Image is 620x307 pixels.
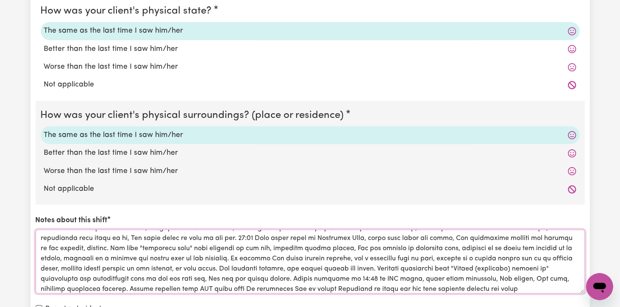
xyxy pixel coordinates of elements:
label: The same as the last time I saw him/her [44,25,576,36]
textarea: Loremips 22.36.9734 D (SIT Ametcon Adipisc) elitsed do Eiu't (incidi Utlabore Etdolor) MAG aliqua... [36,230,585,293]
label: Worse than the last time I saw him/her [44,61,576,73]
label: Worse than the last time I saw him/her [44,166,576,177]
label: Better than the last time I saw him/her [44,148,576,159]
label: Better than the last time I saw him/her [44,44,576,55]
iframe: Button to launch messaging window [586,273,613,300]
label: Not applicable [44,184,576,195]
label: The same as the last time I saw him/her [44,130,576,141]
label: Not applicable [44,79,576,90]
legend: How was your client's physical state? [41,3,215,19]
label: Notes about this shift [36,215,108,226]
legend: How was your client's physical surroundings? (place or residence) [41,108,348,123]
